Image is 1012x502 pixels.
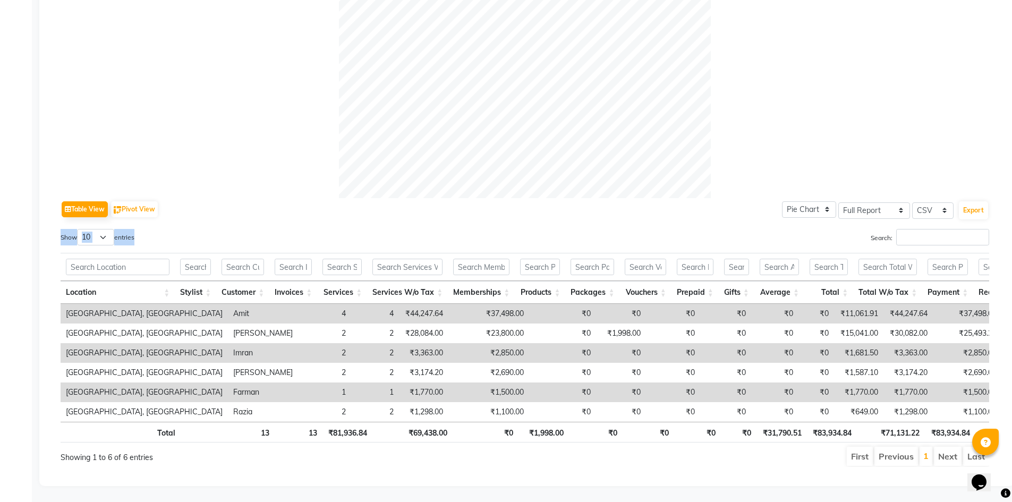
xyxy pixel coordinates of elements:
input: Search Products [520,259,560,275]
td: ₹0 [529,402,596,422]
td: ₹0 [700,324,751,343]
td: ₹1,770.00 [834,382,883,402]
td: 2 [298,324,351,343]
td: 1 [298,382,351,402]
td: [GEOGRAPHIC_DATA], [GEOGRAPHIC_DATA] [61,382,228,402]
td: Razia [228,402,298,422]
th: Total W/o Tax: activate to sort column ascending [853,281,922,304]
td: ₹0 [751,343,798,363]
td: ₹1,770.00 [399,382,448,402]
input: Search Payment [928,259,968,275]
td: [GEOGRAPHIC_DATA], [GEOGRAPHIC_DATA] [61,304,228,324]
th: ₹31,790.51 [756,422,806,443]
th: ₹0 [721,422,756,443]
td: [GEOGRAPHIC_DATA], [GEOGRAPHIC_DATA] [61,324,228,343]
td: ₹2,690.00 [933,363,1002,382]
td: [PERSON_NAME] [228,363,298,382]
td: ₹1,998.00 [596,324,646,343]
td: ₹0 [798,382,834,402]
input: Search Location [66,259,169,275]
td: 1 [351,382,399,402]
input: Search Services W/o Tax [372,259,443,275]
td: ₹0 [646,343,700,363]
td: 4 [351,304,399,324]
td: ₹3,363.00 [399,343,448,363]
th: ₹0 [623,422,674,443]
td: ₹1,298.00 [883,402,933,422]
input: Search Invoices [275,259,312,275]
td: ₹1,100.00 [933,402,1002,422]
th: Vouchers: activate to sort column ascending [619,281,671,304]
td: ₹0 [751,304,798,324]
th: 13 [222,422,275,443]
td: ₹0 [529,343,596,363]
input: Search Customer [222,259,264,275]
input: Search Memberships [453,259,509,275]
th: ₹0 [453,422,519,443]
td: ₹0 [596,304,646,324]
td: ₹0 [751,382,798,402]
td: ₹0 [596,363,646,382]
input: Search Prepaid [677,259,713,275]
button: Table View [62,201,108,217]
th: Stylist: activate to sort column ascending [175,281,216,304]
td: ₹0 [700,363,751,382]
th: Location: activate to sort column ascending [61,281,175,304]
a: 1 [923,450,929,461]
th: ₹83,934.84 [925,422,975,443]
iframe: chat widget [967,460,1001,491]
td: ₹0 [798,324,834,343]
input: Search Vouchers [625,259,666,275]
td: ₹30,082.00 [883,324,933,343]
td: 2 [298,402,351,422]
th: ₹81,936.84 [322,422,372,443]
button: Pivot View [111,201,158,217]
td: ₹0 [798,402,834,422]
td: ₹37,498.00 [933,304,1002,324]
td: ₹0 [646,382,700,402]
td: ₹44,247.64 [883,304,933,324]
td: [GEOGRAPHIC_DATA], [GEOGRAPHIC_DATA] [61,402,228,422]
th: Total: activate to sort column ascending [804,281,853,304]
td: ₹649.00 [834,402,883,422]
td: ₹0 [646,402,700,422]
td: ₹1,298.00 [399,402,448,422]
td: ₹28,084.00 [399,324,448,343]
input: Search Packages [571,259,614,275]
th: Services: activate to sort column ascending [317,281,367,304]
td: 2 [298,363,351,382]
th: Gifts: activate to sort column ascending [719,281,754,304]
input: Search Total W/o Tax [858,259,917,275]
input: Search Stylist [180,259,211,275]
td: ₹0 [596,343,646,363]
td: Farman [228,382,298,402]
td: ₹0 [798,343,834,363]
td: ₹0 [529,324,596,343]
div: Showing 1 to 6 of 6 entries [61,446,438,463]
td: ₹2,690.00 [448,363,529,382]
td: ₹0 [646,304,700,324]
td: ₹0 [751,363,798,382]
td: Amit [228,304,298,324]
th: Services W/o Tax: activate to sort column ascending [367,281,448,304]
td: ₹1,587.10 [834,363,883,382]
td: ₹0 [700,343,751,363]
td: 2 [351,343,399,363]
th: ₹83,934.84 [807,422,857,443]
td: ₹11,061.91 [834,304,883,324]
td: ₹3,363.00 [883,343,933,363]
th: ₹71,131.22 [857,422,925,443]
td: [GEOGRAPHIC_DATA], [GEOGRAPHIC_DATA] [61,343,228,363]
td: ₹0 [529,363,596,382]
td: ₹0 [798,304,834,324]
td: ₹44,247.64 [399,304,448,324]
td: ₹23,800.00 [448,324,529,343]
td: ₹0 [700,382,751,402]
td: ₹1,500.00 [933,382,1002,402]
th: Products: activate to sort column ascending [515,281,565,304]
td: ₹3,174.20 [399,363,448,382]
label: Show entries [61,229,134,245]
td: ₹0 [700,402,751,422]
input: Search Gifts [724,259,749,275]
td: 2 [351,324,399,343]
